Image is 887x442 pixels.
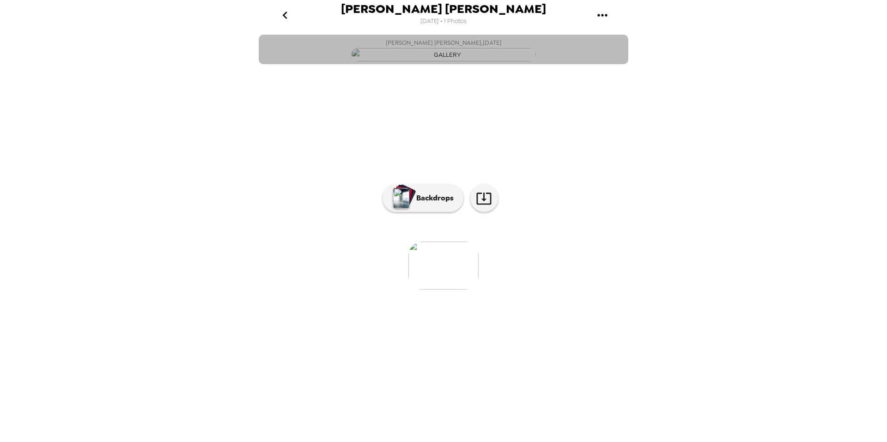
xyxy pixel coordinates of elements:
img: gallery [408,242,479,290]
span: [PERSON_NAME] [PERSON_NAME] , [DATE] [386,37,502,48]
p: Backdrops [412,193,454,204]
img: gallery [351,48,536,61]
button: [PERSON_NAME] [PERSON_NAME],[DATE] [259,35,628,64]
span: [DATE] • 1 Photos [420,15,467,28]
span: [PERSON_NAME] [PERSON_NAME] [341,3,546,15]
button: Backdrops [383,184,463,212]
